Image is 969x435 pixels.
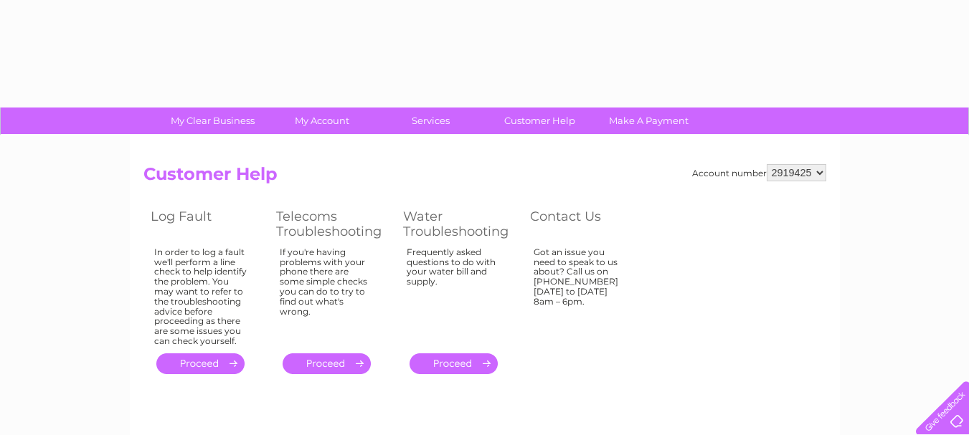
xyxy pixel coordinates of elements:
[280,247,374,340] div: If you're having problems with your phone there are some simple checks you can do to try to find ...
[410,353,498,374] a: .
[143,205,269,243] th: Log Fault
[154,247,247,346] div: In order to log a fault we'll perform a line check to help identify the problem. You may want to ...
[590,107,708,134] a: Make A Payment
[372,107,490,134] a: Services
[143,164,826,191] h2: Customer Help
[481,107,599,134] a: Customer Help
[269,205,396,243] th: Telecoms Troubleshooting
[523,205,648,243] th: Contact Us
[156,353,245,374] a: .
[407,247,501,340] div: Frequently asked questions to do with your water bill and supply.
[534,247,627,340] div: Got an issue you need to speak to us about? Call us on [PHONE_NUMBER] [DATE] to [DATE] 8am – 6pm.
[283,353,371,374] a: .
[396,205,523,243] th: Water Troubleshooting
[263,107,381,134] a: My Account
[153,107,272,134] a: My Clear Business
[692,164,826,181] div: Account number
